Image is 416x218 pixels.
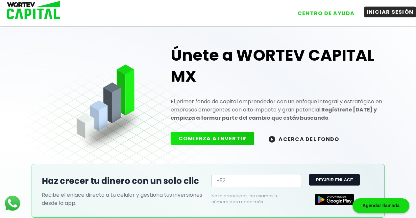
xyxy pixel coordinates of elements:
p: No te preocupes, no usamos tu número para nada más. [211,193,291,205]
p: Recibe el enlace directo a tu celular y gestiona tus inversiones desde la app. [42,191,205,207]
h2: Haz crecer tu dinero con un solo clic [42,175,205,188]
img: logos_whatsapp-icon.242b2217.svg [3,194,22,212]
button: RECIBIR ENLACE [309,174,359,186]
a: CENTRO DE AYUDA [288,3,357,19]
a: COMIENZA A INVERTIR [171,135,261,142]
img: Google Play [315,194,354,205]
img: wortev-capital-acerca-del-fondo [269,136,275,143]
div: Agendar llamada [353,198,409,213]
h1: Únete a WORTEV CAPITAL MX [171,45,395,87]
button: COMIENZA A INVERTIR [171,132,255,145]
button: CENTRO DE AYUDA [295,8,357,19]
strong: Regístrate [DATE] y empieza a formar parte del cambio que estás buscando [171,106,377,122]
button: ACERCA DEL FONDO [261,132,347,146]
p: El primer fondo de capital emprendedor con un enfoque integral y estratégico en empresas emergent... [171,97,395,122]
